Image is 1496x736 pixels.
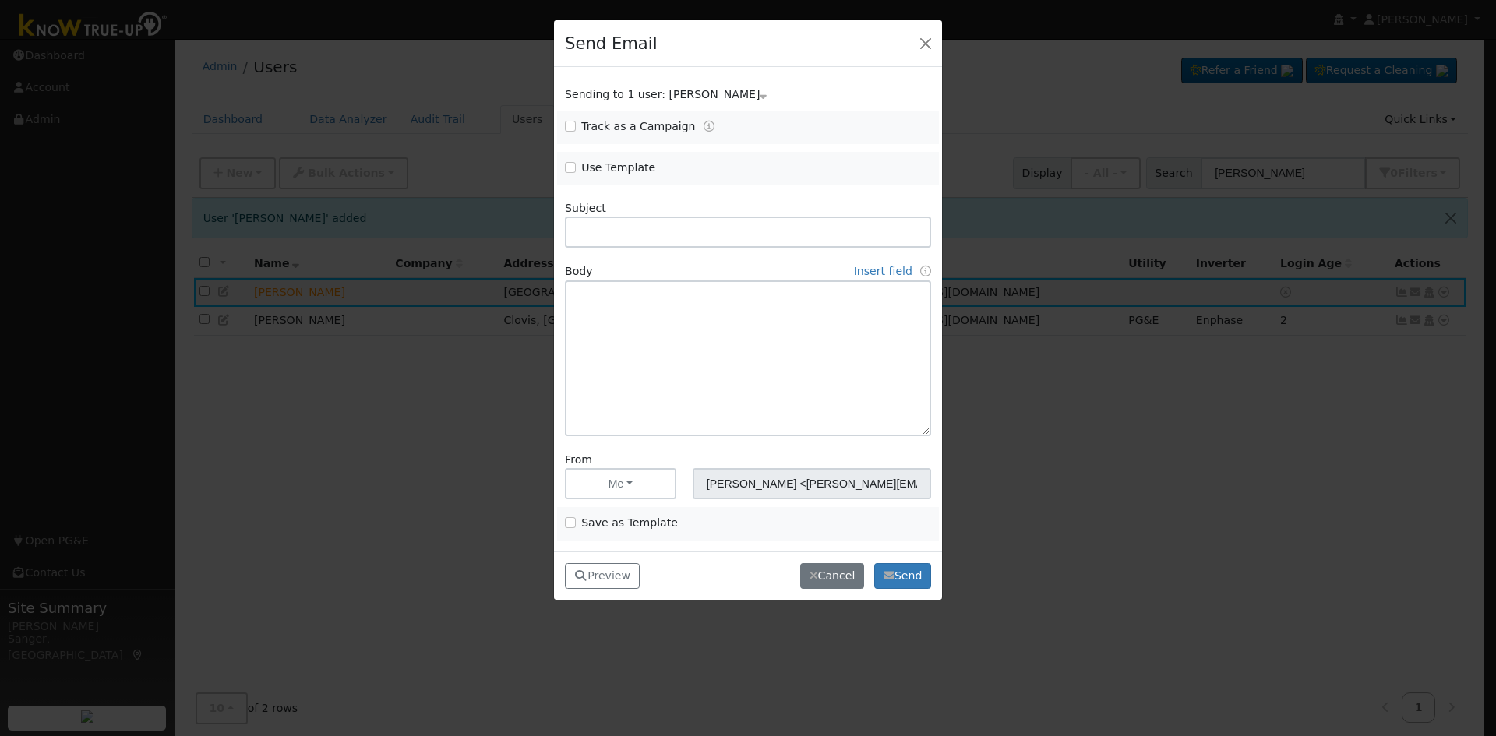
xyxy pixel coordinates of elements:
input: Use Template [565,162,576,173]
label: Track as a Campaign [581,118,695,135]
button: Me [565,468,676,499]
button: Preview [565,563,640,590]
div: Show users [557,86,940,103]
button: Send [874,563,931,590]
input: Save as Template [565,517,576,528]
input: Track as a Campaign [565,121,576,132]
label: Body [565,263,593,280]
button: Cancel [800,563,864,590]
label: Save as Template [581,515,678,531]
label: Subject [565,200,606,217]
h4: Send Email [565,31,657,56]
label: From [565,452,592,468]
a: Tracking Campaigns [704,120,714,132]
label: Use Template [581,160,655,176]
a: Fields [920,265,931,277]
a: Insert field [854,265,912,277]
